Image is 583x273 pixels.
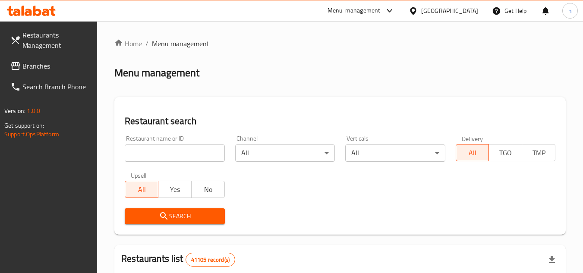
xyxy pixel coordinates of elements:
[125,208,224,224] button: Search
[22,82,91,92] span: Search Branch Phone
[328,6,381,16] div: Menu-management
[3,25,98,56] a: Restaurants Management
[22,61,91,71] span: Branches
[125,181,158,198] button: All
[152,38,209,49] span: Menu management
[125,115,555,128] h2: Restaurant search
[158,181,192,198] button: Yes
[114,66,199,80] h2: Menu management
[462,135,483,141] label: Delivery
[460,147,486,159] span: All
[162,183,188,196] span: Yes
[129,183,155,196] span: All
[421,6,478,16] div: [GEOGRAPHIC_DATA]
[4,120,44,131] span: Get support on:
[131,172,147,178] label: Upsell
[132,211,217,222] span: Search
[114,38,566,49] nav: breadcrumb
[526,147,552,159] span: TMP
[3,56,98,76] a: Branches
[492,147,519,159] span: TGO
[145,38,148,49] li: /
[4,129,59,140] a: Support.OpsPlatform
[522,144,555,161] button: TMP
[235,144,335,162] div: All
[345,144,445,162] div: All
[121,252,235,267] h2: Restaurants list
[186,256,235,264] span: 41105 record(s)
[4,105,25,116] span: Version:
[488,144,522,161] button: TGO
[3,76,98,97] a: Search Branch Phone
[456,144,489,161] button: All
[22,30,91,50] span: Restaurants Management
[114,38,142,49] a: Home
[542,249,562,270] div: Export file
[125,144,224,162] input: Search for restaurant name or ID..
[27,105,40,116] span: 1.0.0
[186,253,235,267] div: Total records count
[195,183,221,196] span: No
[191,181,225,198] button: No
[568,6,572,16] span: h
